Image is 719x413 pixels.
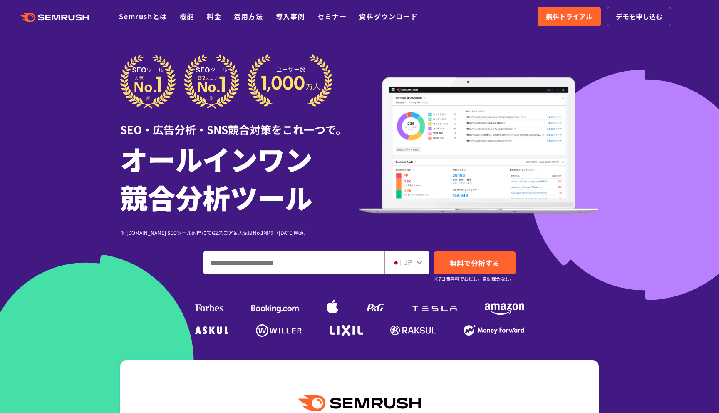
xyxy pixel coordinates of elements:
[120,139,359,216] h1: オールインワン 競合分析ツール
[434,275,514,283] small: ※7日間無料でお試し。自動課金なし。
[120,229,359,236] div: ※ [DOMAIN_NAME] SEOツール部門にてG2スコア＆人気度No.1獲得（[DATE]時点）
[234,11,263,21] a: 活用方法
[546,11,593,22] span: 無料トライアル
[404,257,412,267] span: JP
[119,11,167,21] a: Semrushとは
[207,11,221,21] a: 料金
[180,11,194,21] a: 機能
[607,7,671,26] a: デモを申し込む
[359,11,418,21] a: 資料ダウンロード
[616,11,662,22] span: デモを申し込む
[204,251,384,274] input: ドメイン、キーワードまたはURLを入力してください
[120,109,359,137] div: SEO・広告分析・SNS競合対策をこれ一つで。
[298,395,421,411] img: Semrush
[538,7,601,26] a: 無料トライアル
[450,258,499,268] span: 無料で分析する
[317,11,347,21] a: セミナー
[276,11,305,21] a: 導入事例
[434,251,516,274] a: 無料で分析する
